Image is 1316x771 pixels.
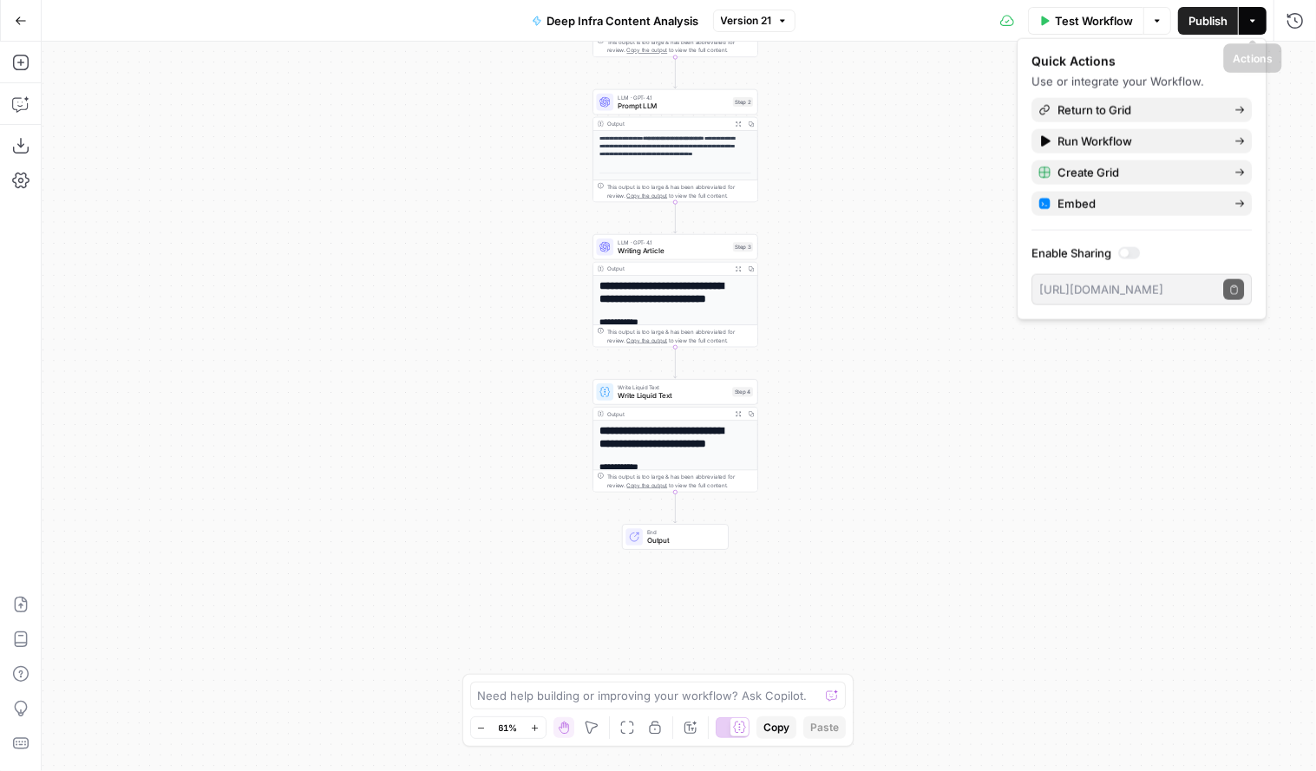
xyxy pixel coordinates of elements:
button: Publish [1178,7,1238,35]
span: Deep Infra Content Analysis [547,12,699,29]
span: Write Liquid Text [618,390,728,401]
g: Edge from step_3 to step_4 [674,347,678,378]
span: Publish [1188,12,1228,29]
div: This output is too large & has been abbreviated for review. to view the full content. [607,328,753,345]
label: Enable Sharing [1031,245,1252,262]
div: Step 3 [733,242,753,252]
div: Quick Actions [1031,53,1252,70]
div: Output [607,120,729,128]
span: Output [647,535,720,546]
div: Step 4 [732,387,753,396]
div: This output is too large & has been abbreviated for review. to view the full content. [607,473,753,490]
span: Write Liquid Text [618,382,728,391]
g: Edge from step_2 to step_3 [674,202,678,233]
button: Deep Infra Content Analysis [521,7,710,35]
span: Use or integrate your Workflow. [1031,75,1204,88]
span: End [647,528,720,537]
span: Writing Article [618,245,729,256]
div: Output [607,265,729,273]
button: Paste [803,716,846,739]
span: Copy [763,720,789,735]
g: Edge from step_1 to step_2 [674,57,678,88]
button: Version 21 [713,10,795,32]
span: Version 21 [721,13,772,29]
span: Test Workflow [1055,12,1133,29]
span: Paste [810,720,839,735]
span: Copy the output [627,337,668,343]
span: LLM · GPT-4.1 [618,238,729,246]
span: Copy the output [627,47,668,53]
span: Prompt LLM [618,101,729,111]
span: Copy the output [627,482,668,488]
span: Copy the output [627,192,668,198]
g: Edge from step_4 to end [674,492,678,523]
button: Test Workflow [1028,7,1143,35]
div: This output is too large & has been abbreviated for review. to view the full content. [607,37,753,55]
div: Step 2 [733,97,753,107]
div: EndOutput [593,524,758,550]
div: This output is too large & has been abbreviated for review. to view the full content. [607,182,753,199]
button: Copy [756,716,796,739]
span: Embed [1057,195,1221,212]
span: Create Grid [1057,164,1221,181]
span: Run Workflow [1057,133,1221,150]
div: Output [607,409,729,418]
span: Return to Grid [1057,101,1221,119]
span: 61% [499,721,518,735]
span: LLM · GPT-4.1 [618,93,729,101]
